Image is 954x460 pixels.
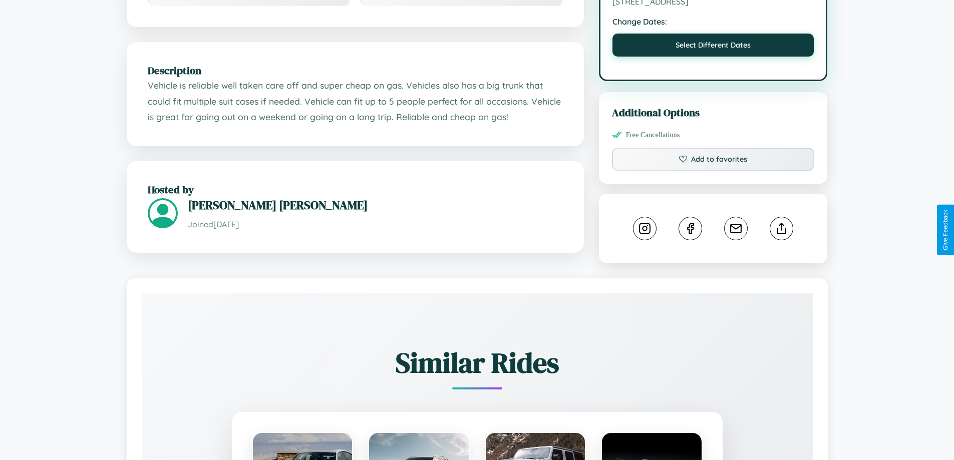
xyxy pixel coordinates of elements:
button: Select Different Dates [612,34,814,57]
p: Joined [DATE] [188,217,563,232]
strong: Change Dates: [612,17,814,27]
p: Vehicle is reliable well taken care off and super cheap on gas. Vehicles also has a big trunk tha... [148,78,563,125]
h2: Similar Rides [177,343,778,382]
h3: [PERSON_NAME] [PERSON_NAME] [188,197,563,213]
button: Add to favorites [612,148,815,171]
div: Give Feedback [942,210,949,250]
span: Free Cancellations [626,131,680,139]
h2: Description [148,63,563,78]
h2: Hosted by [148,182,563,197]
h3: Additional Options [612,105,815,120]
